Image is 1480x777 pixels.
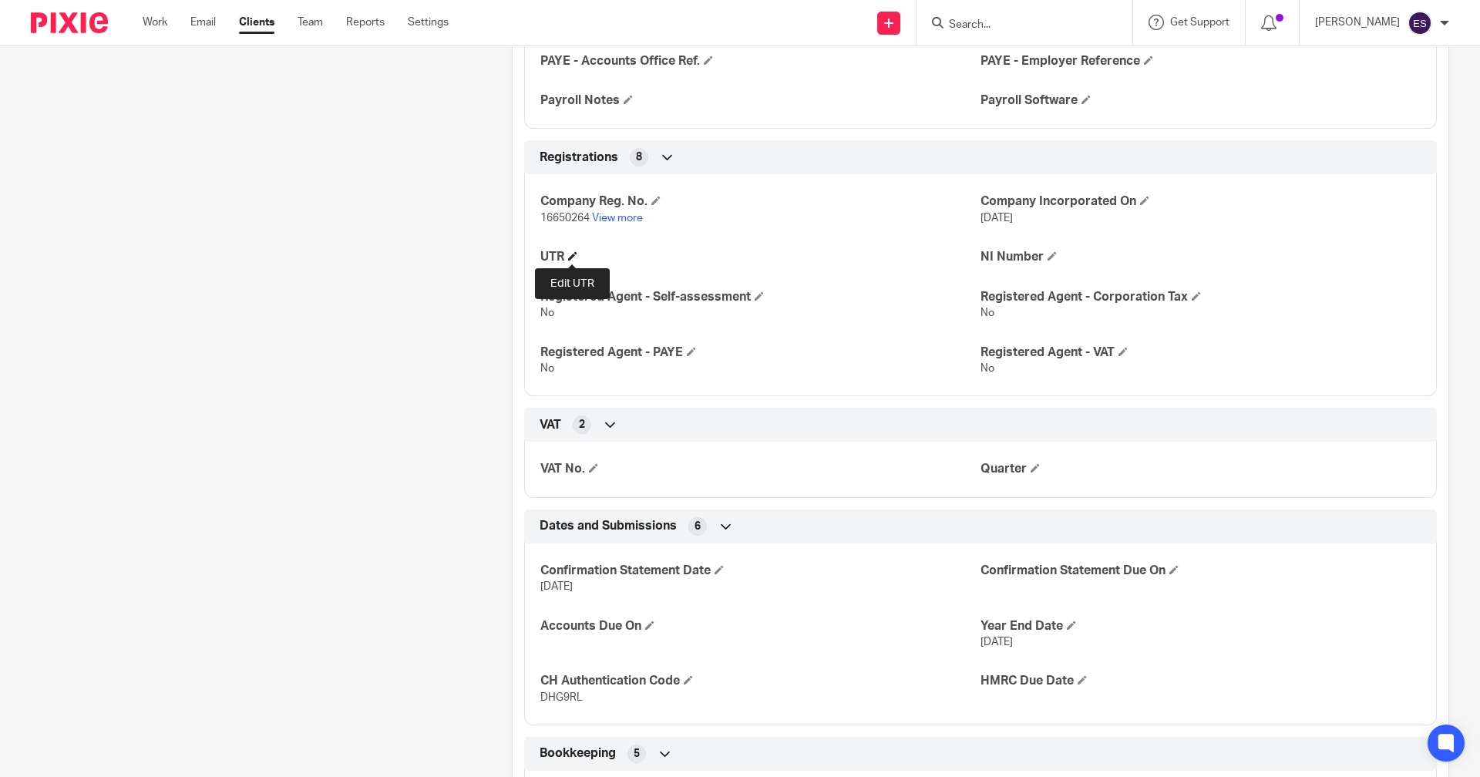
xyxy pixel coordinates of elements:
span: Registrations [540,150,618,166]
h4: UTR [540,249,980,265]
a: Email [190,15,216,30]
span: Bookkeeping [540,745,616,762]
p: [PERSON_NAME] [1315,15,1400,30]
h4: PAYE - Accounts Office Ref. [540,53,980,69]
span: No [980,308,994,318]
h4: Year End Date [980,618,1421,634]
a: Clients [239,15,274,30]
span: 5 [634,746,640,762]
span: [DATE] [980,637,1013,647]
h4: CH Authentication Code [540,673,980,689]
a: Work [143,15,167,30]
h4: Accounts Due On [540,618,980,634]
a: View more [592,213,643,224]
h4: PAYE - Employer Reference [980,53,1421,69]
span: Dates and Submissions [540,518,677,534]
h4: Company Reg. No. [540,193,980,210]
span: 8 [636,150,642,165]
h4: Registered Agent - PAYE [540,345,980,361]
input: Search [947,18,1086,32]
h4: Registered Agent - Corporation Tax [980,289,1421,305]
h4: Quarter [980,461,1421,477]
span: 2 [579,417,585,432]
h4: NI Number [980,249,1421,265]
span: DHG9RL [540,692,583,703]
h4: Registered Agent - VAT [980,345,1421,361]
a: Settings [408,15,449,30]
span: No [540,308,554,318]
h4: Payroll Notes [540,92,980,109]
span: 6 [695,519,701,534]
span: No [980,363,994,374]
img: svg%3E [1408,11,1432,35]
h4: HMRC Due Date [980,673,1421,689]
h4: Registered Agent - Self-assessment [540,289,980,305]
h4: Company Incorporated On [980,193,1421,210]
h4: Payroll Software [980,92,1421,109]
span: [DATE] [980,213,1013,224]
span: Get Support [1170,17,1229,28]
a: Reports [346,15,385,30]
span: VAT [540,417,561,433]
img: Pixie [31,12,108,33]
span: No [540,363,554,374]
h4: Confirmation Statement Date [540,563,980,579]
a: Team [298,15,323,30]
h4: VAT No. [540,461,980,477]
h4: Confirmation Statement Due On [980,563,1421,579]
span: [DATE] [540,581,573,592]
span: 16650264 [540,213,590,224]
